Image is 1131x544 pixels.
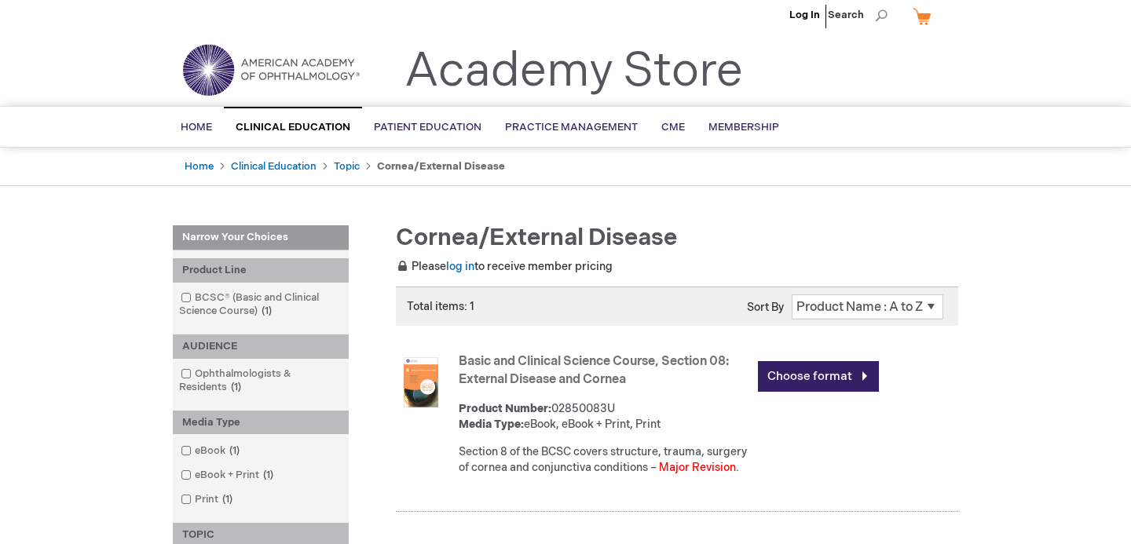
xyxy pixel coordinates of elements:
[459,401,750,433] div: 02850083U eBook, eBook + Print, Print
[173,334,349,359] div: AUDIENCE
[789,9,820,21] a: Log In
[459,402,551,415] strong: Product Number:
[334,160,360,173] a: Topic
[747,301,784,314] label: Sort By
[177,492,239,507] a: Print1
[459,354,729,387] a: Basic and Clinical Science Course, Section 08: External Disease and Cornea
[396,260,613,273] span: Please to receive member pricing
[177,367,345,395] a: Ophthalmologists & Residents1
[173,411,349,435] div: Media Type
[225,444,243,457] span: 1
[258,305,276,317] span: 1
[236,121,350,133] span: Clinical Education
[185,160,214,173] a: Home
[231,160,317,173] a: Clinical Education
[459,444,750,476] div: Section 8 of the BCSC covers structure, trauma, surgery of cornea and conjunctiva conditions – .
[181,121,212,133] span: Home
[227,381,245,393] span: 1
[173,225,349,250] strong: Narrow Your Choices
[758,361,879,392] a: Choose format
[505,121,638,133] span: Practice Management
[446,260,474,273] a: log in
[396,357,446,407] img: Basic and Clinical Science Course, Section 08: External Disease and Cornea
[177,290,345,319] a: BCSC® (Basic and Clinical Science Course)1
[708,121,779,133] span: Membership
[459,418,524,431] strong: Media Type:
[177,444,246,458] a: eBook1
[259,469,277,481] span: 1
[661,121,685,133] span: CME
[407,300,474,313] span: Total items: 1
[218,493,236,506] span: 1
[396,224,677,252] span: Cornea/External Disease
[377,160,505,173] strong: Cornea/External Disease
[659,461,736,474] font: Major Revision
[177,468,280,483] a: eBook + Print1
[173,258,349,283] div: Product Line
[374,121,481,133] span: Patient Education
[404,43,743,100] a: Academy Store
